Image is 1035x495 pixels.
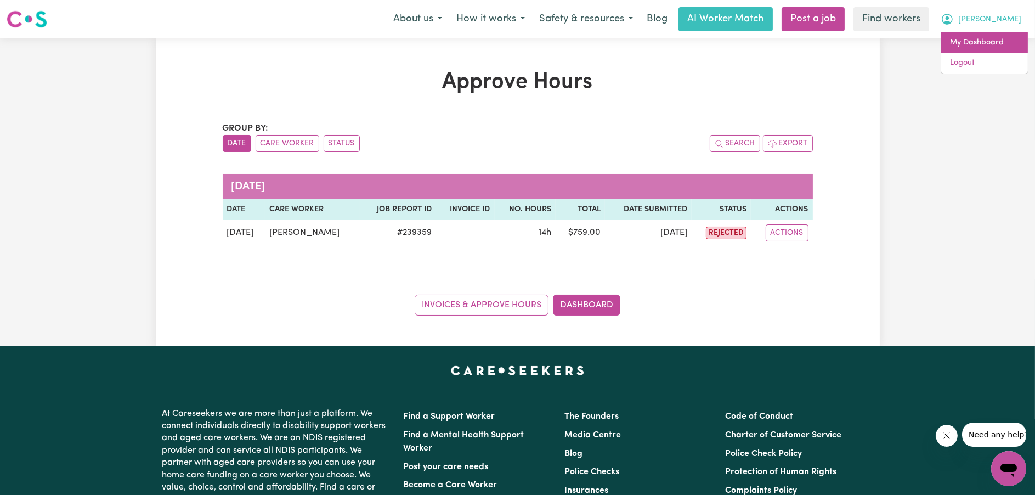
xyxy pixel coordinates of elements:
[324,135,360,152] button: sort invoices by paid status
[766,224,808,241] button: Actions
[223,135,251,152] button: sort invoices by date
[934,8,1028,31] button: My Account
[7,7,47,32] a: Careseekers logo
[941,32,1028,53] a: My Dashboard
[962,423,1026,447] iframe: Message from company
[223,220,265,246] td: [DATE]
[678,7,773,31] a: AI Worker Match
[223,199,265,220] th: Date
[853,7,929,31] a: Find workers
[692,199,751,220] th: Status
[532,8,640,31] button: Safety & resources
[564,412,619,421] a: The Founders
[763,135,813,152] button: Export
[936,425,958,447] iframe: Close message
[640,7,674,31] a: Blog
[360,220,436,246] td: # 239359
[451,366,584,375] a: Careseekers home page
[256,135,319,152] button: sort invoices by care worker
[725,412,793,421] a: Code of Conduct
[725,449,802,458] a: Police Check Policy
[539,228,551,237] span: 14 hours
[265,199,360,220] th: Care worker
[564,431,621,440] a: Media Centre
[751,199,813,220] th: Actions
[223,69,813,95] h1: Approve Hours
[556,220,605,246] td: $ 759.00
[706,227,746,239] span: rejected
[7,9,47,29] img: Careseekers logo
[404,431,524,453] a: Find a Mental Health Support Worker
[436,199,495,220] th: Invoice ID
[941,53,1028,74] a: Logout
[782,7,845,31] a: Post a job
[223,124,269,133] span: Group by:
[404,463,489,471] a: Post your care needs
[958,14,1021,26] span: [PERSON_NAME]
[564,486,608,495] a: Insurances
[605,220,692,246] td: [DATE]
[991,451,1026,486] iframe: Button to launch messaging window
[404,481,497,490] a: Become a Care Worker
[725,468,836,476] a: Protection of Human Rights
[495,199,556,220] th: No. Hours
[564,449,582,458] a: Blog
[553,295,620,316] a: Dashboard
[725,431,841,440] a: Charter of Customer Service
[265,220,360,246] td: [PERSON_NAME]
[725,486,797,495] a: Complaints Policy
[564,468,619,476] a: Police Checks
[223,174,813,199] caption: [DATE]
[710,135,760,152] button: Search
[556,199,605,220] th: Total
[360,199,436,220] th: Job Report ID
[449,8,532,31] button: How it works
[605,199,692,220] th: Date Submitted
[7,8,66,16] span: Need any help?
[404,412,495,421] a: Find a Support Worker
[386,8,449,31] button: About us
[415,295,548,316] a: Invoices & Approve Hours
[941,32,1028,74] div: My Account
